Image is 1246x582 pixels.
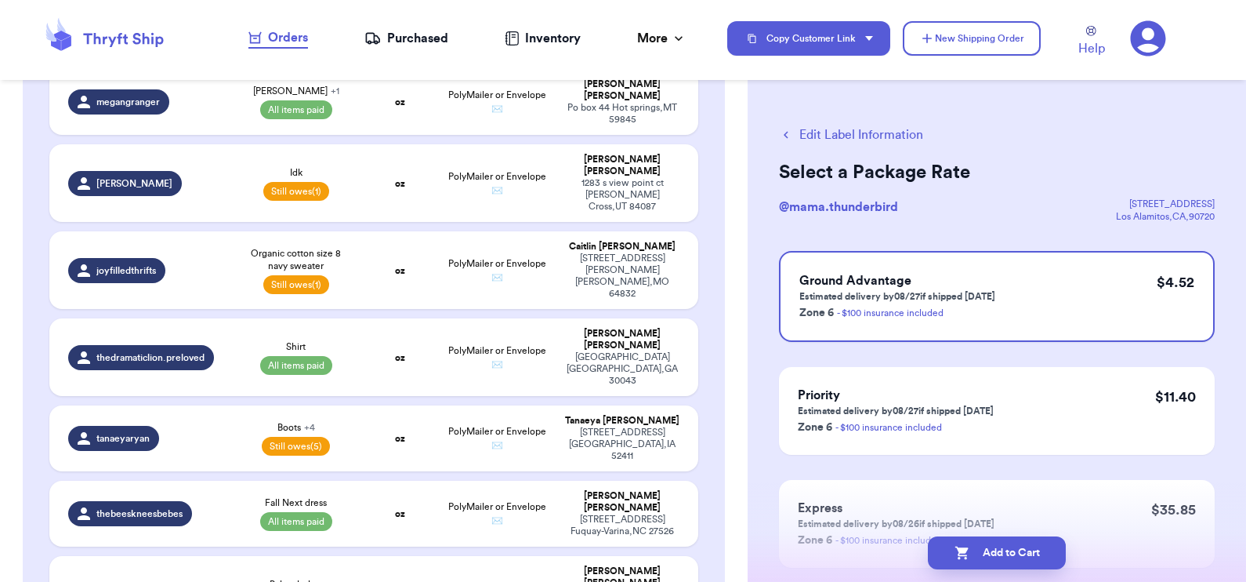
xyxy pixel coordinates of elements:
[637,29,686,48] div: More
[96,264,156,277] span: joyfilledthrifts
[565,427,679,462] div: [STREET_ADDRESS] [GEOGRAPHIC_DATA] , IA 52411
[263,275,329,294] span: Still owes (1)
[1116,198,1215,210] div: [STREET_ADDRESS]
[1078,26,1105,58] a: Help
[799,290,995,303] p: Estimated delivery by 08/27 if shipped [DATE]
[799,307,834,318] span: Zone 6
[565,253,679,300] div: [STREET_ADDRESS][PERSON_NAME] [PERSON_NAME] , MO 64832
[903,21,1041,56] button: New Shipping Order
[565,241,679,253] div: Caitlin [PERSON_NAME]
[260,356,332,375] span: All items paid
[798,405,994,417] p: Estimated delivery by 08/27 if shipped [DATE]
[565,154,679,177] div: [PERSON_NAME] [PERSON_NAME]
[448,172,546,195] span: PolyMailer or Envelope ✉️
[364,29,448,48] a: Purchased
[96,351,205,364] span: thedramaticlion.preloved
[779,125,923,144] button: Edit Label Information
[565,177,679,213] div: 1283 s view point ct [PERSON_NAME] Cross , UT 84087
[448,259,546,282] span: PolyMailer or Envelope ✉️
[798,502,842,515] span: Express
[260,100,332,119] span: All items paid
[262,437,330,456] span: Still owes (5)
[395,97,405,107] strong: oz
[253,85,339,97] span: [PERSON_NAME]
[779,160,1215,185] h2: Select a Package Rate
[277,421,315,434] span: Boots
[248,28,308,49] a: Orders
[265,497,327,509] span: Fall Next dress
[395,509,405,518] strong: oz
[96,96,160,108] span: megangranger
[448,346,546,369] span: PolyMailer or Envelope ✉️
[565,415,679,427] div: Tanaeya [PERSON_NAME]
[331,86,339,96] span: + 1
[1078,39,1105,58] span: Help
[565,78,679,102] div: [PERSON_NAME] [PERSON_NAME]
[286,340,306,353] span: Shirt
[448,427,546,450] span: PolyMailer or Envelope ✉️
[565,490,679,514] div: [PERSON_NAME] [PERSON_NAME]
[395,434,405,443] strong: oz
[565,328,679,351] div: [PERSON_NAME] [PERSON_NAME]
[260,512,332,531] span: All items paid
[799,275,911,287] span: Ground Advantage
[1151,499,1196,521] p: $ 35.85
[798,422,832,433] span: Zone 6
[835,423,942,432] a: - $100 insurance included
[263,182,329,201] span: Still owes (1)
[448,502,546,526] span: PolyMailer or Envelope ✉️
[395,353,405,362] strong: oz
[779,201,898,213] span: @ mama.thunderbird
[505,29,581,48] a: Inventory
[798,389,840,402] span: Priority
[565,351,679,387] div: [GEOGRAPHIC_DATA] [GEOGRAPHIC_DATA] , GA 30043
[304,423,315,432] span: + 4
[565,514,679,537] div: [STREET_ADDRESS] Fuquay-Varina , NC 27526
[248,28,308,47] div: Orders
[727,21,890,56] button: Copy Customer Link
[448,90,546,114] span: PolyMailer or Envelope ✉️
[96,177,172,190] span: [PERSON_NAME]
[241,247,352,272] span: Organic cotton size 8 navy sweater
[290,166,302,179] span: Idk
[96,432,150,445] span: tanaeyaryan
[96,507,183,520] span: thebeeskneesbebes
[1116,210,1215,223] div: Los Alamitos , CA , 90720
[395,266,405,275] strong: oz
[928,537,1066,569] button: Add to Cart
[395,179,405,188] strong: oz
[1157,271,1194,293] p: $ 4.52
[565,102,679,125] div: Po box 44 Hot springs , MT 59845
[837,308,944,318] a: - $100 insurance included
[1155,386,1196,408] p: $ 11.40
[798,518,994,530] p: Estimated delivery by 08/26 if shipped [DATE]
